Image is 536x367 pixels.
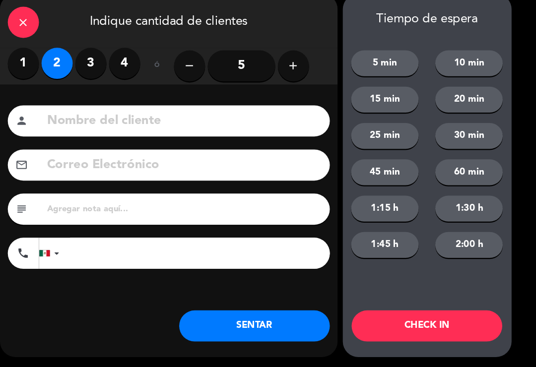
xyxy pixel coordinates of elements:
button: 45 min [359,168,424,193]
label: 1 [31,61,61,91]
input: Agregar nota aquí... [68,209,332,223]
button: 30 min [440,133,504,158]
button: 25 min [359,133,424,158]
input: Correo Electrónico [68,164,332,184]
div: Mexico (México): +52 [62,244,84,272]
i: subject [39,210,51,222]
div: Indique cantidad de clientes [24,10,346,61]
button: 60 min [440,168,504,193]
button: SENTAR [195,312,339,342]
button: add [289,64,319,94]
label: 2 [64,61,93,91]
i: remove [199,73,211,85]
button: remove [190,64,220,94]
button: 1:30 h [440,203,504,228]
button: 20 min [440,99,504,123]
div: Tiempo de espera [351,27,513,42]
button: CHECK IN [360,312,504,342]
button: 15 min [359,99,424,123]
label: 3 [96,61,126,91]
i: close [40,31,52,43]
button: 10 min [440,64,504,89]
label: 4 [128,61,158,91]
i: add [298,73,310,85]
div: ó [158,61,190,96]
button: 1:45 h [359,238,424,262]
i: email [39,168,51,180]
i: person [39,125,51,137]
i: phone [40,252,52,264]
button: 2:00 h [440,238,504,262]
input: Nombre del cliente [68,122,332,142]
button: 1:15 h [359,203,424,228]
button: 5 min [359,64,424,89]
